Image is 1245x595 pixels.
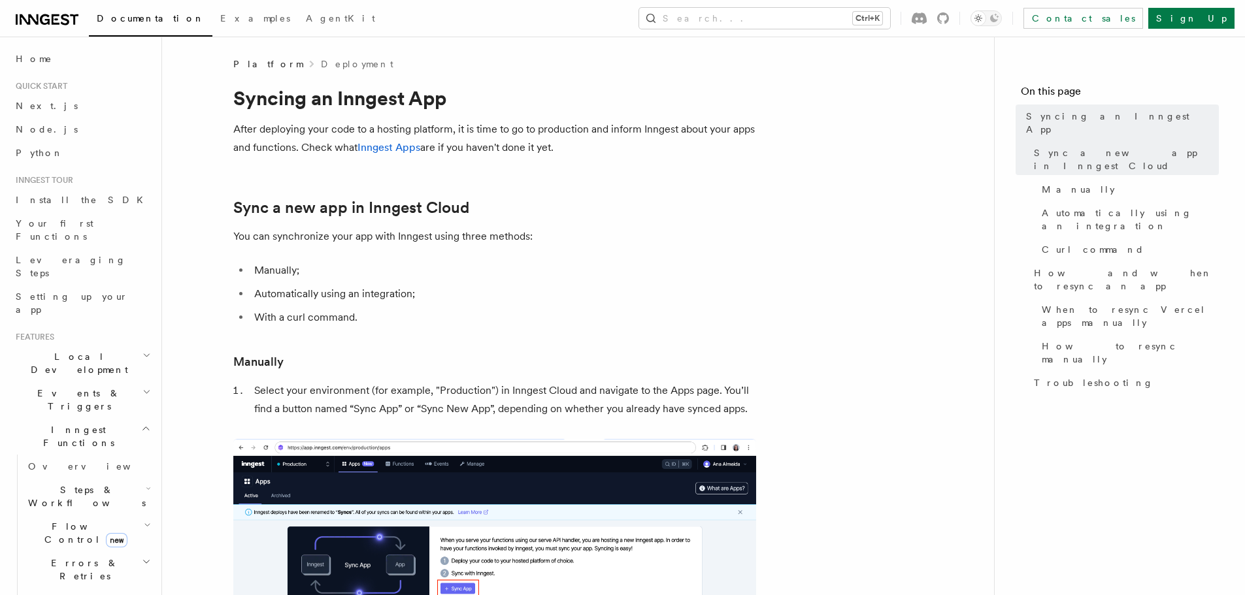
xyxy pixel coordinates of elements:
[10,175,73,185] span: Inngest tour
[233,86,756,110] h1: Syncing an Inngest App
[1037,238,1219,261] a: Curl command
[1037,298,1219,334] a: When to resync Vercel apps manually
[233,199,469,217] a: Sync a new app in Inngest Cloud
[23,520,144,546] span: Flow Control
[16,195,151,205] span: Install the SDK
[106,533,127,547] span: new
[10,141,154,165] a: Python
[10,332,54,342] span: Features
[1021,84,1219,105] h4: On this page
[10,47,154,71] a: Home
[1042,183,1115,196] span: Manually
[10,381,154,418] button: Events & Triggers
[1037,178,1219,201] a: Manually
[16,148,63,158] span: Python
[321,57,393,71] a: Deployment
[1034,146,1219,172] span: Sync a new app in Inngest Cloud
[1037,334,1219,371] a: How to resync manually
[1042,206,1219,233] span: Automatically using an integration
[89,4,212,37] a: Documentation
[10,418,154,455] button: Inngest Functions
[16,291,128,315] span: Setting up your app
[16,124,78,135] span: Node.js
[10,188,154,212] a: Install the SDK
[298,4,383,35] a: AgentKit
[10,248,154,285] a: Leveraging Steps
[10,350,142,376] span: Local Development
[10,423,141,449] span: Inngest Functions
[1148,8,1235,29] a: Sign Up
[10,212,154,248] a: Your first Functions
[10,387,142,413] span: Events & Triggers
[1021,105,1219,141] a: Syncing an Inngest App
[16,101,78,111] span: Next.js
[23,455,154,478] a: Overview
[1029,371,1219,394] a: Troubleshooting
[23,556,142,583] span: Errors & Retries
[250,381,756,418] li: Select your environment (for example, "Production") in Inngest Cloud and navigate to the Apps pag...
[971,10,1002,26] button: Toggle dark mode
[306,13,375,24] span: AgentKit
[233,120,756,157] p: After deploying your code to a hosting platform, it is time to go to production and inform Innges...
[16,218,93,242] span: Your first Functions
[28,461,163,472] span: Overview
[1042,303,1219,329] span: When to resync Vercel apps manually
[250,308,756,327] li: With a curl command.
[23,551,154,588] button: Errors & Retries
[357,141,420,153] a: Inngest Apps
[1037,201,1219,238] a: Automatically using an integration
[233,227,756,246] p: You can synchronize your app with Inngest using three methods:
[250,261,756,280] li: Manually;
[853,12,882,25] kbd: Ctrl+K
[233,57,303,71] span: Platform
[250,285,756,303] li: Automatically using an integration;
[16,52,52,65] span: Home
[1026,110,1219,136] span: Syncing an Inngest App
[10,118,154,141] a: Node.js
[1029,141,1219,178] a: Sync a new app in Inngest Cloud
[220,13,290,24] span: Examples
[23,515,154,551] button: Flow Controlnew
[233,353,284,371] a: Manually
[16,255,126,278] span: Leveraging Steps
[1029,261,1219,298] a: How and when to resync an app
[10,285,154,321] a: Setting up your app
[1034,376,1154,389] span: Troubleshooting
[1034,266,1219,293] span: How and when to resync an app
[97,13,205,24] span: Documentation
[212,4,298,35] a: Examples
[10,81,67,91] span: Quick start
[1042,340,1219,366] span: How to resync manually
[10,94,154,118] a: Next.js
[1042,243,1144,256] span: Curl command
[1023,8,1143,29] a: Contact sales
[23,483,146,509] span: Steps & Workflows
[23,478,154,515] button: Steps & Workflows
[639,8,890,29] button: Search...Ctrl+K
[10,345,154,381] button: Local Development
